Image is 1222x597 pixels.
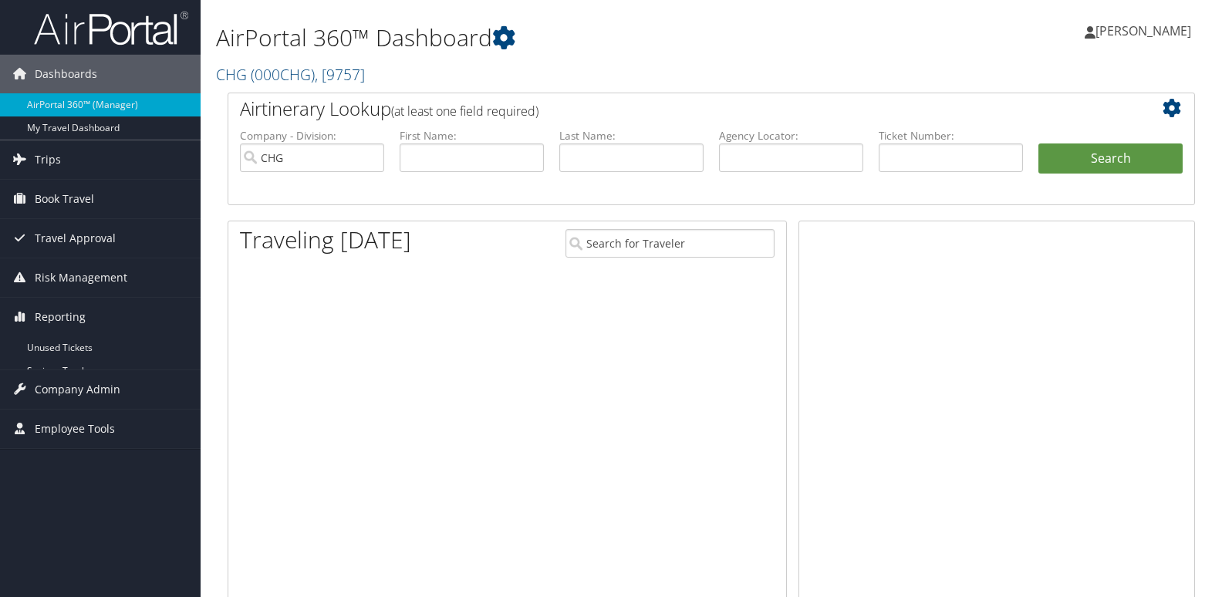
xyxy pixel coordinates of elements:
label: Agency Locator: [719,128,863,143]
img: airportal-logo.png [34,10,188,46]
span: ( 000CHG ) [251,64,315,85]
label: Ticket Number: [879,128,1023,143]
span: Reporting [35,298,86,336]
span: , [ 9757 ] [315,64,365,85]
a: CHG [216,64,365,85]
span: Book Travel [35,180,94,218]
h1: Traveling [DATE] [240,224,411,256]
label: Company - Division: [240,128,384,143]
h2: Airtinerary Lookup [240,96,1102,122]
a: [PERSON_NAME] [1085,8,1207,54]
input: Search for Traveler [565,229,775,258]
span: [PERSON_NAME] [1095,22,1191,39]
h1: AirPortal 360™ Dashboard [216,22,876,54]
span: Employee Tools [35,410,115,448]
span: Travel Approval [35,219,116,258]
span: Company Admin [35,370,120,409]
label: Last Name: [559,128,704,143]
label: First Name: [400,128,544,143]
span: Dashboards [35,55,97,93]
button: Search [1038,143,1183,174]
span: Risk Management [35,258,127,297]
span: Trips [35,140,61,179]
span: (at least one field required) [391,103,538,120]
